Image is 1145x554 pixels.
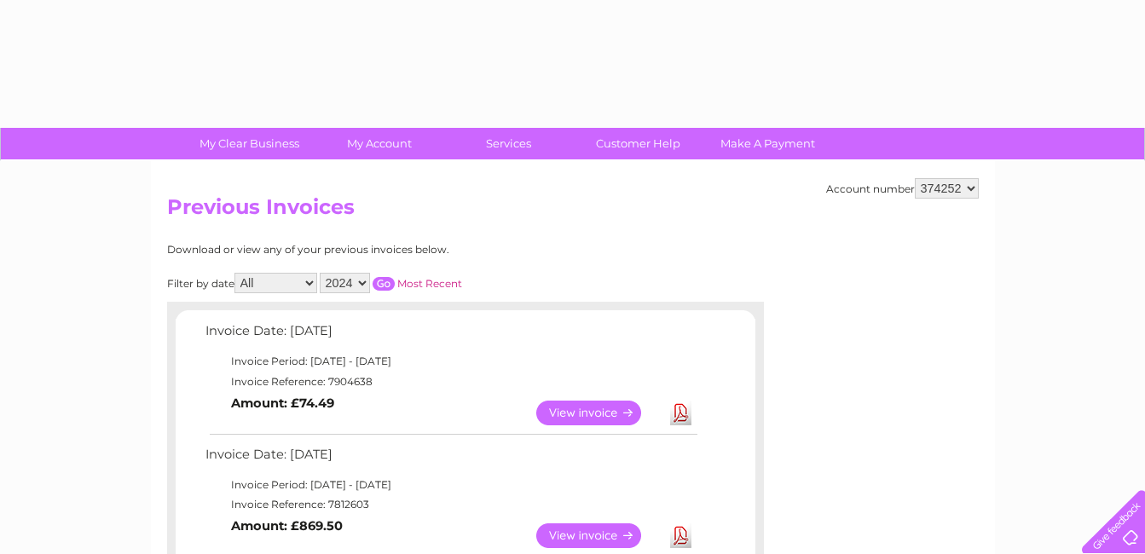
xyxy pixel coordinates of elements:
td: Invoice Date: [DATE] [201,443,700,475]
a: Customer Help [568,128,708,159]
a: My Clear Business [179,128,320,159]
a: Make A Payment [697,128,838,159]
td: Invoice Period: [DATE] - [DATE] [201,475,700,495]
a: Most Recent [397,277,462,290]
div: Account number [826,178,979,199]
b: Amount: £869.50 [231,518,343,534]
td: Invoice Reference: 7904638 [201,372,700,392]
a: View [536,523,662,548]
div: Filter by date [167,273,615,293]
h2: Previous Invoices [167,195,979,228]
div: Download or view any of your previous invoices below. [167,244,615,256]
td: Invoice Period: [DATE] - [DATE] [201,351,700,372]
a: View [536,401,662,425]
b: Amount: £74.49 [231,395,334,411]
a: Download [670,401,691,425]
td: Invoice Date: [DATE] [201,320,700,351]
a: My Account [309,128,449,159]
td: Invoice Reference: 7812603 [201,494,700,515]
a: Download [670,523,691,548]
a: Services [438,128,579,159]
